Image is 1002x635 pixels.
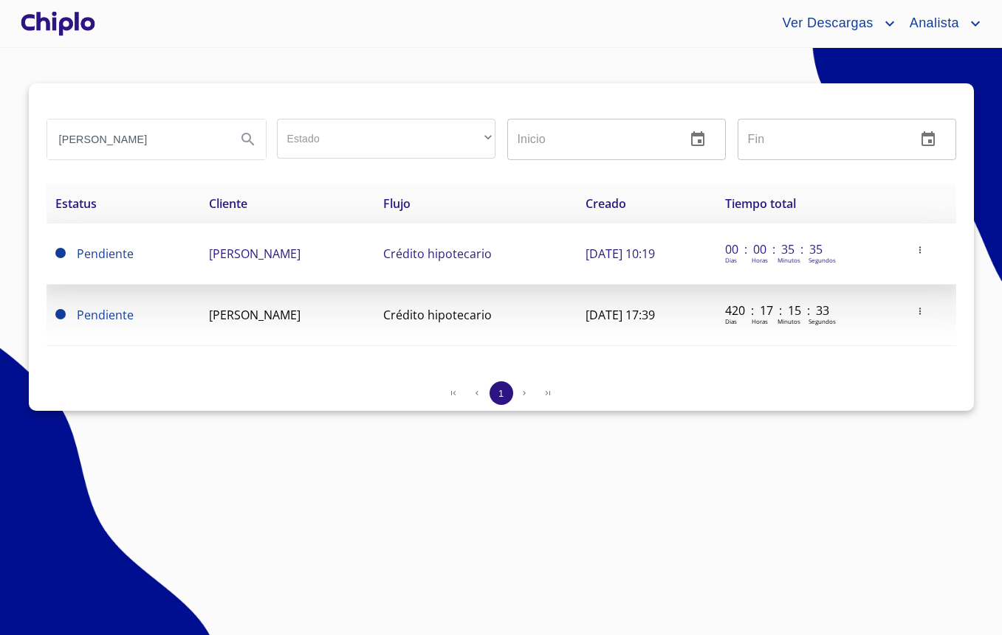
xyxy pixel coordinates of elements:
[725,317,737,325] p: Dias
[725,256,737,264] p: Dias
[809,317,836,325] p: Segundos
[55,309,66,319] span: Pendiente
[586,195,626,212] span: Creado
[383,307,492,323] span: Crédito hipotecario
[277,119,495,159] div: ​
[383,195,411,212] span: Flujo
[77,307,134,323] span: Pendiente
[771,12,880,35] span: Ver Descargas
[498,388,504,399] span: 1
[77,246,134,262] span: Pendiente
[55,248,66,258] span: Pendiente
[209,246,301,262] span: [PERSON_NAME]
[383,246,492,262] span: Crédito hipotecario
[752,256,768,264] p: Horas
[490,381,513,405] button: 1
[771,12,898,35] button: account of current user
[899,12,984,35] button: account of current user
[55,195,97,212] span: Estatus
[809,256,836,264] p: Segundos
[752,317,768,325] p: Horas
[47,119,224,159] input: search
[778,317,800,325] p: Minutos
[725,241,825,257] p: 00 : 00 : 35 : 35
[899,12,967,35] span: Analista
[586,246,655,262] span: [DATE] 10:19
[209,195,247,212] span: Cliente
[778,256,800,264] p: Minutos
[230,122,266,157] button: Search
[209,307,301,323] span: [PERSON_NAME]
[725,302,825,319] p: 420 : 17 : 15 : 33
[725,195,796,212] span: Tiempo total
[586,307,655,323] span: [DATE] 17:39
